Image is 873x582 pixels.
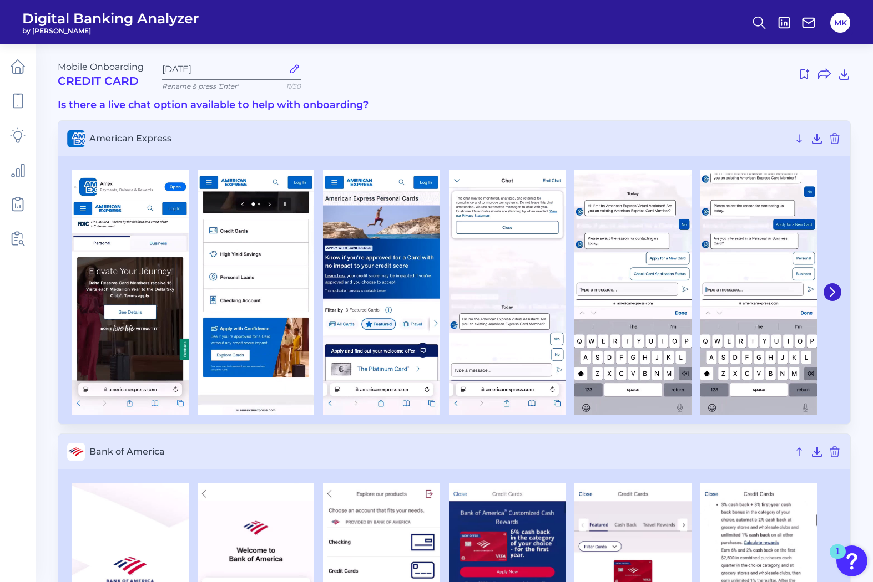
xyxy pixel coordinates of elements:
[323,170,440,415] img: American Express
[836,545,867,576] button: Open Resource Center, 1 new notification
[58,99,851,111] h3: Is there a live chat option available to help with onboarding?
[58,62,144,88] div: Mobile Onboarding
[198,170,315,415] img: American Express
[286,82,301,90] span: 11/50
[574,170,692,415] img: American Express
[835,552,840,566] div: 1
[22,10,199,27] span: Digital Banking Analyzer
[89,133,788,144] span: American Express
[58,74,144,88] h2: Credit Card
[830,13,850,33] button: MK
[22,27,199,35] span: by [PERSON_NAME]
[72,170,189,415] img: American Express
[449,170,566,415] img: American Express
[162,82,301,90] p: Rename & press 'Enter'
[89,446,788,457] span: Bank of America
[700,170,818,415] img: American Express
